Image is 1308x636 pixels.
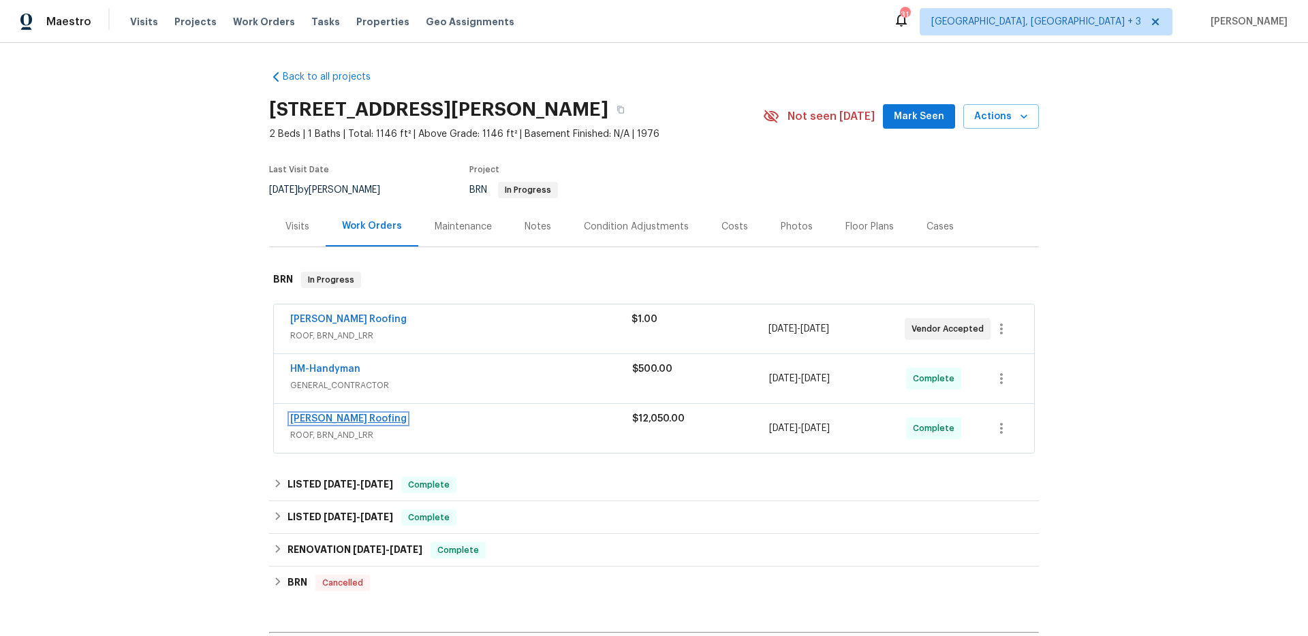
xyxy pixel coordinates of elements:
[287,509,393,526] h6: LISTED
[931,15,1141,29] span: [GEOGRAPHIC_DATA], [GEOGRAPHIC_DATA] + 3
[845,220,894,234] div: Floor Plans
[324,512,393,522] span: -
[801,374,830,383] span: [DATE]
[632,364,672,374] span: $500.00
[469,165,499,174] span: Project
[435,220,492,234] div: Maintenance
[356,15,409,29] span: Properties
[290,315,407,324] a: [PERSON_NAME] Roofing
[317,576,369,590] span: Cancelled
[269,534,1039,567] div: RENOVATION [DATE]-[DATE]Complete
[287,575,307,591] h6: BRN
[353,545,422,554] span: -
[360,512,393,522] span: [DATE]
[290,364,360,374] a: HM-Handyman
[963,104,1039,129] button: Actions
[403,478,455,492] span: Complete
[269,103,608,116] h2: [STREET_ADDRESS][PERSON_NAME]
[324,479,393,489] span: -
[926,220,954,234] div: Cases
[290,414,407,424] a: [PERSON_NAME] Roofing
[324,479,356,489] span: [DATE]
[353,545,386,554] span: [DATE]
[913,422,960,435] span: Complete
[269,258,1039,302] div: BRN In Progress
[894,108,944,125] span: Mark Seen
[290,329,632,343] span: ROOF, BRN_AND_LRR
[285,220,309,234] div: Visits
[426,15,514,29] span: Geo Assignments
[269,70,400,84] a: Back to all projects
[469,185,558,195] span: BRN
[273,272,293,288] h6: BRN
[174,15,217,29] span: Projects
[287,477,393,493] h6: LISTED
[324,512,356,522] span: [DATE]
[769,424,798,433] span: [DATE]
[287,542,422,558] h6: RENOVATION
[912,322,989,336] span: Vendor Accepted
[269,127,763,141] span: 2 Beds | 1 Baths | Total: 1146 ft² | Above Grade: 1146 ft² | Basement Finished: N/A | 1976
[269,567,1039,599] div: BRN Cancelled
[632,315,657,324] span: $1.00
[390,545,422,554] span: [DATE]
[269,185,298,195] span: [DATE]
[290,379,632,392] span: GENERAL_CONTRACTOR
[342,219,402,233] div: Work Orders
[721,220,748,234] div: Costs
[769,372,830,385] span: -
[769,374,798,383] span: [DATE]
[499,186,557,194] span: In Progress
[584,220,689,234] div: Condition Adjustments
[269,468,1039,501] div: LISTED [DATE]-[DATE]Complete
[311,17,340,27] span: Tasks
[913,372,960,385] span: Complete
[269,501,1039,534] div: LISTED [DATE]-[DATE]Complete
[632,414,685,424] span: $12,050.00
[608,97,633,122] button: Copy Address
[800,324,829,334] span: [DATE]
[46,15,91,29] span: Maestro
[290,428,632,442] span: ROOF, BRN_AND_LRR
[769,422,830,435] span: -
[233,15,295,29] span: Work Orders
[269,165,329,174] span: Last Visit Date
[768,324,797,334] span: [DATE]
[432,543,484,557] span: Complete
[974,108,1028,125] span: Actions
[900,8,909,22] div: 31
[768,322,829,336] span: -
[403,511,455,524] span: Complete
[130,15,158,29] span: Visits
[788,110,875,123] span: Not seen [DATE]
[302,273,360,287] span: In Progress
[883,104,955,129] button: Mark Seen
[360,479,393,489] span: [DATE]
[1205,15,1288,29] span: [PERSON_NAME]
[801,424,830,433] span: [DATE]
[781,220,813,234] div: Photos
[525,220,551,234] div: Notes
[269,182,396,198] div: by [PERSON_NAME]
